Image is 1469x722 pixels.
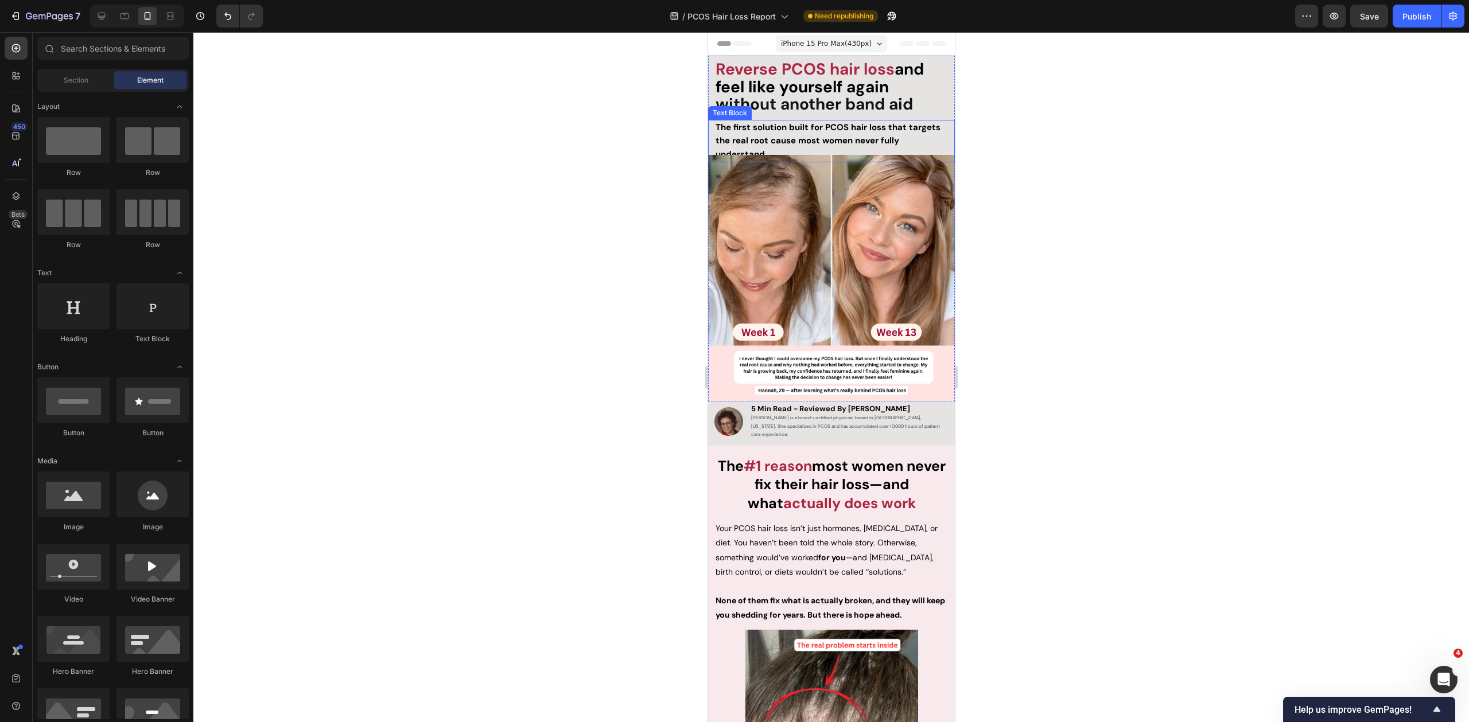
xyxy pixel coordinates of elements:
span: 4 [1454,649,1463,658]
iframe: Design area [708,32,955,722]
span: / [682,10,685,22]
span: Text [37,268,52,278]
button: Publish [1393,5,1441,28]
span: Element [137,75,164,85]
div: Undo/Redo [216,5,263,28]
div: Button [116,428,189,438]
span: Section [64,75,88,85]
div: Text Block [116,334,189,344]
div: Hero Banner [116,666,189,677]
span: Media [37,456,57,466]
button: Save [1350,5,1388,28]
span: Toggle open [170,358,189,376]
div: 450 [11,122,28,131]
span: Button [37,362,59,372]
div: Row [37,240,110,250]
div: Hero Banner [37,666,110,677]
div: Row [116,167,189,178]
span: Layout [37,102,60,112]
span: Help us improve GemPages! [1295,704,1430,715]
div: Video [37,594,110,604]
p: 7 [75,9,80,23]
span: Toggle open [170,97,189,116]
span: Toggle open [170,452,189,470]
span: Toggle open [170,264,189,282]
div: Row [116,240,189,250]
button: Show survey - Help us improve GemPages! [1295,703,1444,716]
span: PCOS Hair Loss Report [687,10,776,22]
div: Row [37,167,110,178]
span: Save [1360,11,1379,21]
span: Need republishing [815,11,873,21]
button: 7 [5,5,86,28]
div: Beta [9,210,28,219]
input: Search Sections & Elements [37,37,189,60]
iframe: Intercom live chat [1430,666,1458,693]
div: Heading [37,334,110,344]
div: Button [37,428,110,438]
div: Image [116,522,189,532]
div: Image [37,522,110,532]
div: Video Banner [116,594,189,604]
div: Publish [1402,10,1431,22]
